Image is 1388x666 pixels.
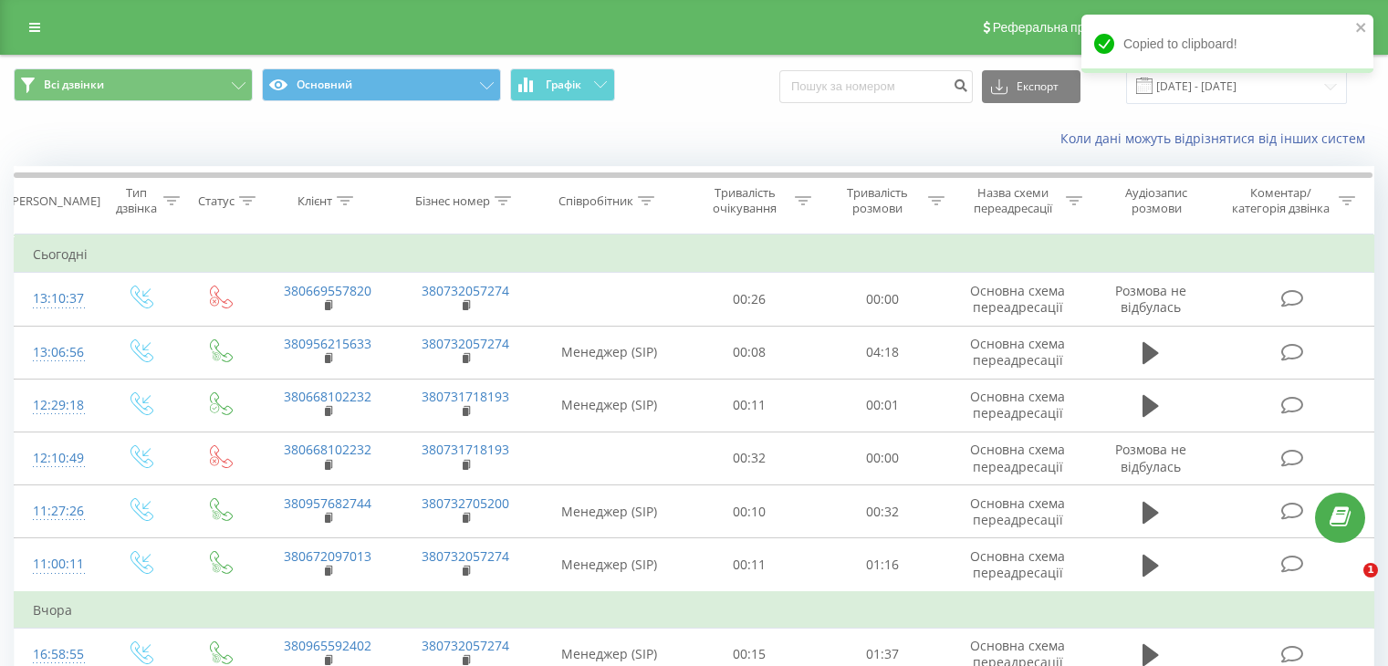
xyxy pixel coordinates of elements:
[33,494,81,529] div: 11:27:26
[1081,15,1373,73] div: Copied to clipboard!
[33,546,81,582] div: 11:00:11
[948,485,1086,538] td: Основна схема переадресації
[422,547,509,565] a: 380732057274
[700,185,791,216] div: Тривалість очікування
[684,432,816,484] td: 00:32
[684,485,816,538] td: 00:10
[965,185,1061,216] div: Назва схеми переадресації
[284,494,371,512] a: 380957682744
[816,273,948,326] td: 00:00
[816,379,948,432] td: 00:01
[558,193,633,209] div: Співробітник
[33,441,81,476] div: 12:10:49
[948,379,1086,432] td: Основна схема переадресації
[115,185,158,216] div: Тип дзвінка
[422,494,509,512] a: 380732705200
[284,388,371,405] a: 380668102232
[284,441,371,458] a: 380668102232
[198,193,235,209] div: Статус
[546,78,581,91] span: Графік
[535,379,684,432] td: Менеджер (SIP)
[982,70,1080,103] button: Експорт
[422,388,509,405] a: 380731718193
[33,281,81,317] div: 13:10:37
[422,335,509,352] a: 380732057274
[415,193,490,209] div: Бізнес номер
[262,68,501,101] button: Основний
[1060,130,1374,147] a: Коли дані можуть відрізнятися вiд інших систем
[422,441,509,458] a: 380731718193
[44,78,104,92] span: Всі дзвінки
[284,335,371,352] a: 380956215633
[948,538,1086,592] td: Основна схема переадресації
[284,282,371,299] a: 380669557820
[1227,185,1334,216] div: Коментар/категорія дзвінка
[297,193,332,209] div: Клієнт
[1115,441,1186,474] span: Розмова не відбулась
[284,637,371,654] a: 380965592402
[8,193,100,209] div: [PERSON_NAME]
[33,335,81,370] div: 13:06:56
[779,70,973,103] input: Пошук за номером
[284,547,371,565] a: 380672097013
[684,379,816,432] td: 00:11
[1115,282,1186,316] span: Розмова не відбулась
[948,326,1086,379] td: Основна схема переадресації
[422,282,509,299] a: 380732057274
[816,326,948,379] td: 04:18
[816,432,948,484] td: 00:00
[832,185,924,216] div: Тривалість розмови
[816,538,948,592] td: 01:16
[684,538,816,592] td: 00:11
[684,326,816,379] td: 00:08
[993,20,1127,35] span: Реферальна програма
[535,326,684,379] td: Менеджер (SIP)
[1355,20,1368,37] button: close
[14,68,253,101] button: Всі дзвінки
[535,485,684,538] td: Менеджер (SIP)
[1326,563,1370,607] iframe: Intercom live chat
[510,68,615,101] button: Графік
[15,592,1374,629] td: Вчора
[1103,185,1210,216] div: Аудіозапис розмови
[15,236,1374,273] td: Сьогодні
[1363,563,1378,578] span: 1
[33,388,81,423] div: 12:29:18
[948,273,1086,326] td: Основна схема переадресації
[684,273,816,326] td: 00:26
[535,538,684,592] td: Менеджер (SIP)
[816,485,948,538] td: 00:32
[422,637,509,654] a: 380732057274
[948,432,1086,484] td: Основна схема переадресації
